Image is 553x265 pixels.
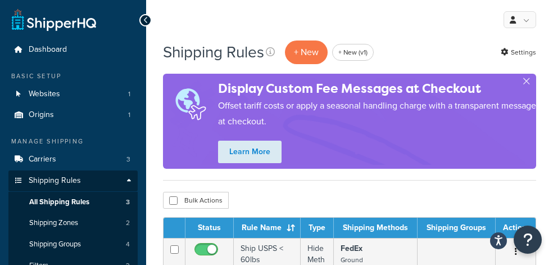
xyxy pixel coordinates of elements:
[8,71,138,81] div: Basic Setup
[234,218,301,238] th: Rule Name : activate to sort column ascending
[163,192,229,209] button: Bulk Actions
[218,98,536,129] p: Offset tariff costs or apply a seasonal handling charge with a transparent message at checkout.
[29,110,54,120] span: Origins
[29,45,67,55] span: Dashboard
[8,39,138,60] a: Dashboard
[29,155,56,164] span: Carriers
[8,213,138,233] li: Shipping Zones
[8,84,138,105] li: Websites
[332,44,374,61] a: + New (v1)
[334,218,418,238] th: Shipping Methods
[8,213,138,233] a: Shipping Zones 2
[8,105,138,125] li: Origins
[126,240,130,249] span: 4
[8,105,138,125] a: Origins 1
[301,218,334,238] th: Type
[8,234,138,255] li: Shipping Groups
[501,44,536,60] a: Settings
[12,8,96,31] a: ShipperHQ Home
[8,137,138,146] div: Manage Shipping
[29,218,78,228] span: Shipping Zones
[128,89,130,99] span: 1
[128,110,130,120] span: 1
[341,242,362,254] strong: FedEx
[8,149,138,170] li: Carriers
[126,197,130,207] span: 3
[29,89,60,99] span: Websites
[126,218,130,228] span: 2
[29,197,89,207] span: All Shipping Rules
[341,255,363,265] small: Ground
[514,226,542,254] button: Open Resource Center
[218,141,282,163] a: Learn More
[8,170,138,191] a: Shipping Rules
[8,192,138,213] li: All Shipping Rules
[8,192,138,213] a: All Shipping Rules 3
[29,176,81,186] span: Shipping Rules
[126,155,130,164] span: 3
[8,234,138,255] a: Shipping Groups 4
[8,84,138,105] a: Websites 1
[163,80,218,128] img: duties-banner-06bc72dcb5fe05cb3f9472aba00be2ae8eb53ab6f0d8bb03d382ba314ac3c341.png
[418,218,496,238] th: Shipping Groups
[218,79,536,98] h4: Display Custom Fee Messages at Checkout
[8,149,138,170] a: Carriers 3
[163,41,264,63] h1: Shipping Rules
[185,218,234,238] th: Status
[285,41,328,64] p: + New
[29,240,81,249] span: Shipping Groups
[496,218,536,238] th: Actions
